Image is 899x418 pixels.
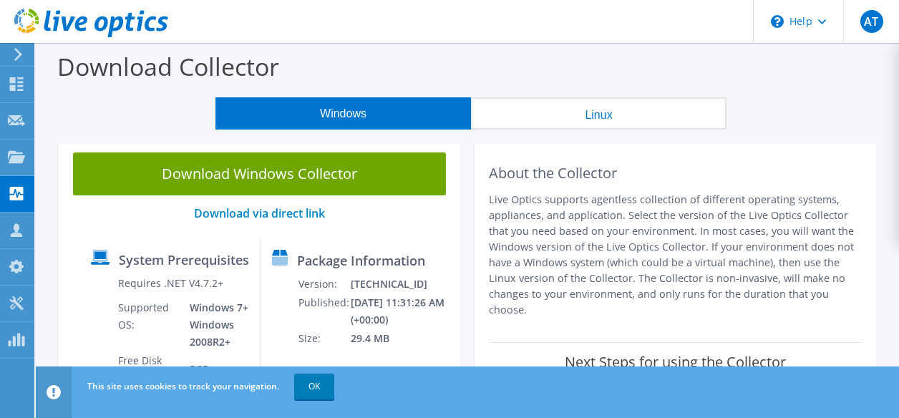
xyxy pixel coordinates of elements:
[350,275,454,293] td: [TECHNICAL_ID]
[771,15,784,28] svg: \n
[87,380,279,392] span: This site uses cookies to track your navigation.
[179,351,250,387] td: 5GB
[350,293,454,329] td: [DATE] 11:31:26 AM (+00:00)
[294,374,334,399] a: OK
[298,275,350,293] td: Version:
[215,97,471,130] button: Windows
[179,298,250,351] td: Windows 7+ Windows 2008R2+
[73,152,446,195] a: Download Windows Collector
[565,354,786,371] label: Next Steps for using the Collector
[350,329,454,348] td: 29.4 MB
[194,205,325,221] a: Download via direct link
[489,192,862,318] p: Live Optics supports agentless collection of different operating systems, appliances, and applica...
[471,97,727,130] button: Linux
[117,298,179,351] td: Supported OS:
[860,10,883,33] span: AT
[298,293,350,329] td: Published:
[57,50,279,83] label: Download Collector
[117,351,179,387] td: Free Disk Space:
[298,329,350,348] td: Size:
[489,165,862,182] h2: About the Collector
[119,253,249,267] label: System Prerequisites
[118,276,223,291] label: Requires .NET V4.7.2+
[297,253,425,268] label: Package Information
